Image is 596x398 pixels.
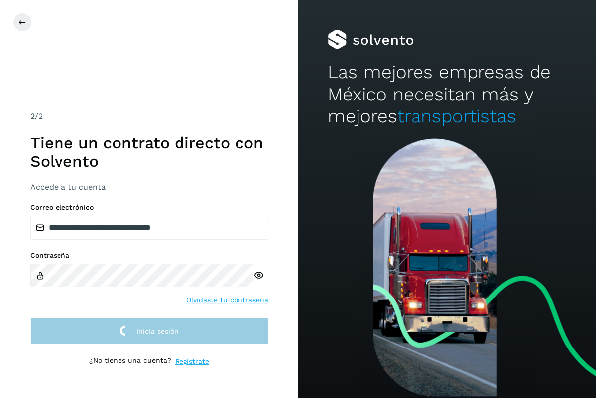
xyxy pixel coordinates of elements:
a: Regístrate [175,356,209,367]
h3: Accede a tu cuenta [30,182,268,192]
span: Inicia sesión [136,328,179,335]
a: Olvidaste tu contraseña [186,295,268,305]
h2: Las mejores empresas de México necesitan más y mejores [328,61,566,127]
span: 2 [30,111,35,121]
label: Correo electrónico [30,203,268,212]
div: /2 [30,110,268,122]
span: transportistas [397,105,516,127]
h1: Tiene un contrato directo con Solvento [30,133,268,171]
p: ¿No tienes una cuenta? [89,356,171,367]
label: Contraseña [30,251,268,260]
button: Inicia sesión [30,317,268,345]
